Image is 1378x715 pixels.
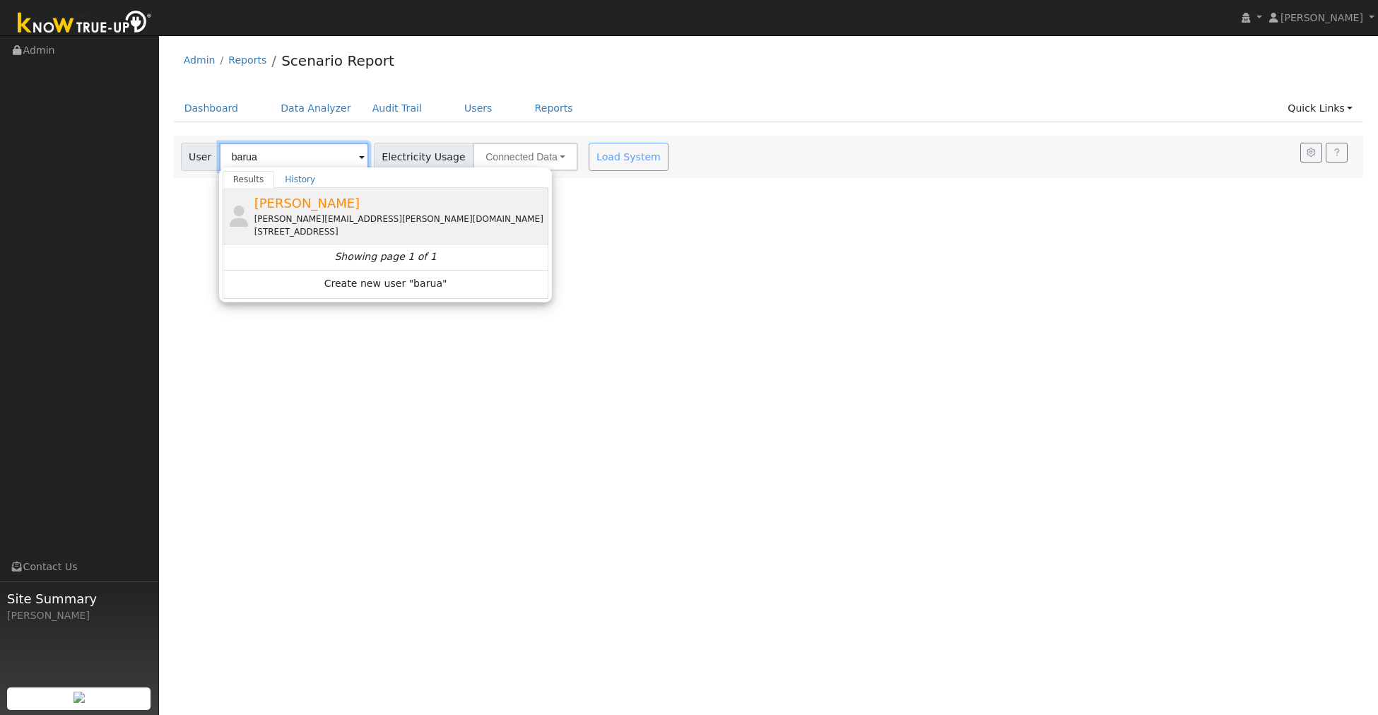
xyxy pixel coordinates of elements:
[274,171,326,188] a: History
[362,95,432,122] a: Audit Trail
[1277,95,1363,122] a: Quick Links
[223,171,275,188] a: Results
[7,589,151,608] span: Site Summary
[228,54,266,66] a: Reports
[11,8,159,40] img: Know True-Up
[334,249,436,264] i: Showing page 1 of 1
[524,95,584,122] a: Reports
[254,196,360,211] span: [PERSON_NAME]
[73,692,85,703] img: retrieve
[184,54,216,66] a: Admin
[1280,12,1363,23] span: [PERSON_NAME]
[7,608,151,623] div: [PERSON_NAME]
[374,143,473,171] span: Electricity Usage
[254,213,546,225] div: [PERSON_NAME][EMAIL_ADDRESS][PERSON_NAME][DOMAIN_NAME]
[219,143,369,171] input: Select a User
[1326,143,1348,162] a: Help Link
[454,95,503,122] a: Users
[270,95,362,122] a: Data Analyzer
[1300,143,1322,162] button: Settings
[174,95,249,122] a: Dashboard
[473,143,578,171] button: Connected Data
[324,276,447,292] span: Create new user "barua"
[181,143,220,171] span: User
[281,52,394,69] a: Scenario Report
[254,225,546,238] div: [STREET_ADDRESS]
